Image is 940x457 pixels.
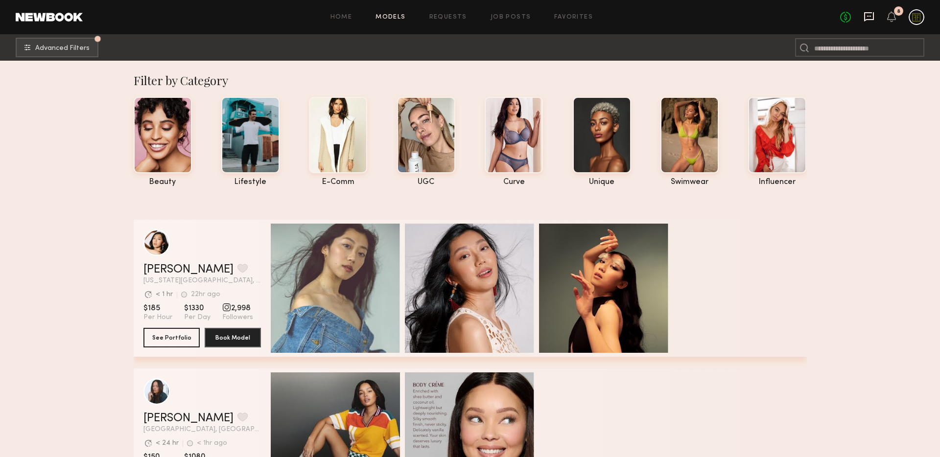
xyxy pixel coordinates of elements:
div: Filter by Category [134,72,807,88]
button: See Portfolio [143,328,200,347]
div: beauty [134,178,192,186]
a: Home [330,14,352,21]
button: Advanced Filters [16,38,98,57]
div: 8 [897,9,900,14]
div: e-comm [309,178,367,186]
div: swimwear [660,178,719,186]
div: influencer [748,178,806,186]
a: Job Posts [491,14,531,21]
div: < 1 hr [156,291,173,298]
div: curve [485,178,543,186]
span: Per Day [184,313,211,322]
span: Followers [222,313,253,322]
span: [US_STATE][GEOGRAPHIC_DATA], [GEOGRAPHIC_DATA] [143,277,261,284]
span: [GEOGRAPHIC_DATA], [GEOGRAPHIC_DATA] [143,426,261,433]
div: lifestyle [221,178,280,186]
a: Favorites [554,14,593,21]
span: Per Hour [143,313,172,322]
a: Models [376,14,405,21]
div: unique [573,178,631,186]
span: Advanced Filters [35,45,90,52]
div: < 1hr ago [197,440,227,447]
div: < 24 hr [156,440,179,447]
span: $185 [143,303,172,313]
span: 2,998 [222,303,253,313]
button: Book Model [205,328,261,347]
a: Requests [429,14,467,21]
a: [PERSON_NAME] [143,412,234,424]
span: $1330 [184,303,211,313]
div: 22hr ago [191,291,220,298]
div: UGC [397,178,455,186]
a: [PERSON_NAME] [143,264,234,275]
